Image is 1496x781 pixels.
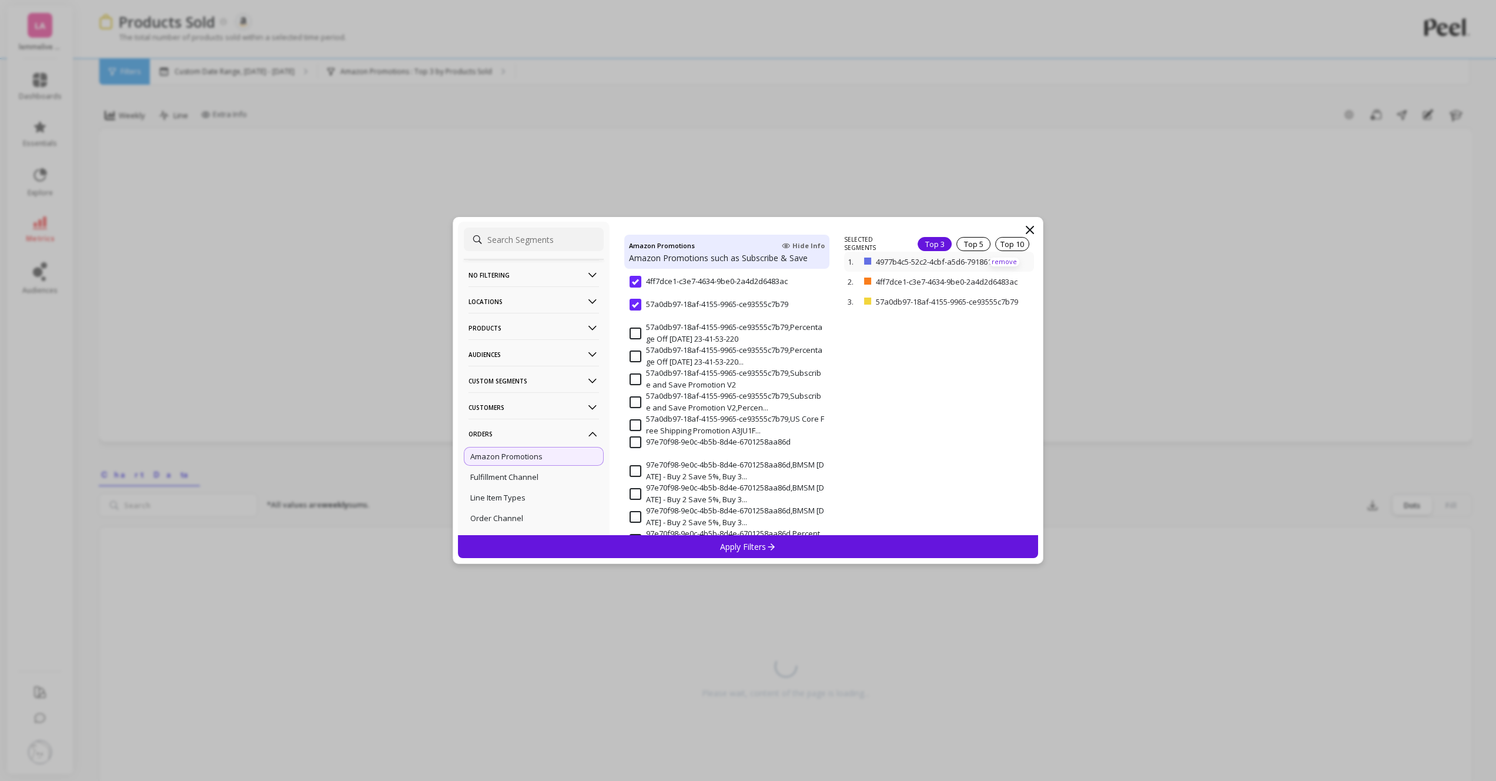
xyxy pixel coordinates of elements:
[630,436,791,448] span: 97e70f98-9e0c-4b5b-8d4e-6701258aa86d
[630,528,824,551] span: 97e70f98-9e0c-4b5b-8d4e-6701258aa86d,Percentage Off 2025/04/03 3-6-27-392
[630,413,824,436] span: 57a0db97-18af-4155-9965-ce93555c7b79,US Core Free Shipping Promotion A3JU1FCINF5SD0
[630,505,824,528] span: 97e70f98-9e0c-4b5b-8d4e-6701258aa86d,BMSM April 2025 - Buy 2 Save 5%, Buy 3 Save 15%,US Core Free...
[470,451,543,462] p: Amazon Promotions
[876,296,1025,307] p: 57a0db97-18af-4155-9965-ce93555c7b79
[848,296,859,307] p: 3.
[630,299,788,311] span: 57a0db97-18af-4155-9965-ce93555c7b79
[470,533,535,544] p: Ship Service Level
[470,492,526,503] p: Line Item Types
[956,237,990,251] div: Top 5
[629,239,695,252] h4: Amazon Promotions
[630,390,824,413] span: 57a0db97-18af-4155-9965-ce93555c7b79,Subscribe and Save Promotion V2,Percentage Off 2025/06/26 23...
[989,258,1019,266] p: remove
[848,256,859,267] p: 1.
[468,286,599,316] p: Locations
[468,313,599,343] p: Products
[468,392,599,422] p: Customers
[720,541,776,552] p: Apply Filters
[918,237,952,251] div: Top 3
[630,276,788,288] span: 4ff7dce1-c3e7-4634-9be0-2a4d2d6483ac
[468,366,599,396] p: Custom Segments
[630,368,824,390] span: 57a0db97-18af-4155-9965-ce93555c7b79,Subscribe and Save Promotion V2
[464,228,604,251] input: Search Segments
[995,237,1029,251] div: Top 10
[629,252,825,264] p: Amazon Promotions such as Subscribe & Save
[468,339,599,369] p: Audiences
[782,241,825,251] span: Hide Info
[630,322,824,345] span: 57a0db97-18af-4155-9965-ce93555c7b79,Percentage Off 2025/06/26 23-41-53-220
[468,260,599,290] p: No filtering
[468,419,599,449] p: Orders
[630,459,824,482] span: 97e70f98-9e0c-4b5b-8d4e-6701258aa86d,BMSM April 2025 - Buy 2 Save 5%, Buy 3 Save 15%
[630,345,824,368] span: 57a0db97-18af-4155-9965-ce93555c7b79,Percentage Off 2025/06/26 23-41-53-220,Subscribe and Save Pr...
[876,256,1024,267] p: 4977b4c5-52c2-4cbf-a5d6-791861165bb0
[876,276,1024,287] p: 4ff7dce1-c3e7-4634-9be0-2a4d2d6483ac
[848,276,859,287] p: 2.
[630,482,824,505] span: 97e70f98-9e0c-4b5b-8d4e-6701258aa86d,BMSM April 2025 - Buy 2 Save 5%, Buy 3 Save 15%,Subscribe an...
[470,472,538,482] p: Fulfillment Channel
[470,513,523,523] p: Order Channel
[844,235,903,252] p: SELECTED SEGMENTS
